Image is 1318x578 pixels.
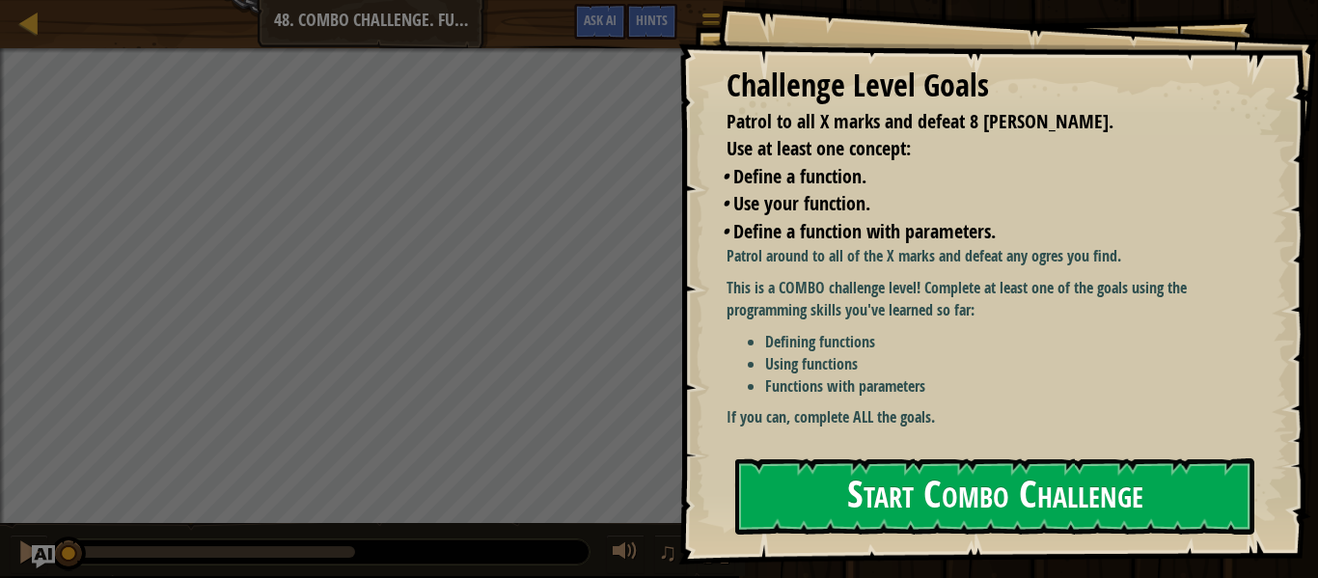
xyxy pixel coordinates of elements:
[606,535,645,574] button: Adjust volume
[584,11,617,29] span: Ask AI
[727,64,1250,108] div: Challenge Level Goals
[574,4,626,40] button: Ask AI
[10,535,48,574] button: Ctrl + P: Pause
[733,190,870,216] span: Use your function.
[727,108,1113,134] span: Patrol to all X marks and defeat 8 [PERSON_NAME].
[654,535,687,574] button: ♫
[722,163,728,189] i: •
[722,190,728,216] i: •
[658,537,677,566] span: ♫
[727,277,1250,321] p: This is a COMBO challenge level! Complete at least one of the goals using the programming skills ...
[32,545,55,568] button: Ask AI
[702,108,1246,136] li: Patrol to all X marks and defeat 8 ogres.
[735,458,1254,535] button: Start Combo Challenge
[636,11,668,29] span: Hints
[733,218,996,244] span: Define a function with parameters.
[727,245,1250,267] p: Patrol around to all of the X marks and defeat any ogres you find.
[702,135,1246,163] li: Use at least one concept:
[765,331,1250,353] li: Defining functions
[722,163,1246,191] li: Define a function.
[722,218,728,244] i: •
[733,163,866,189] span: Define a function.
[765,353,1250,375] li: Using functions
[722,218,1246,246] li: Define a function with parameters.
[727,406,1250,428] p: If you can, complete ALL the goals.
[722,190,1246,218] li: Use your function.
[727,135,911,161] span: Use at least one concept:
[765,375,1250,398] li: Functions with parameters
